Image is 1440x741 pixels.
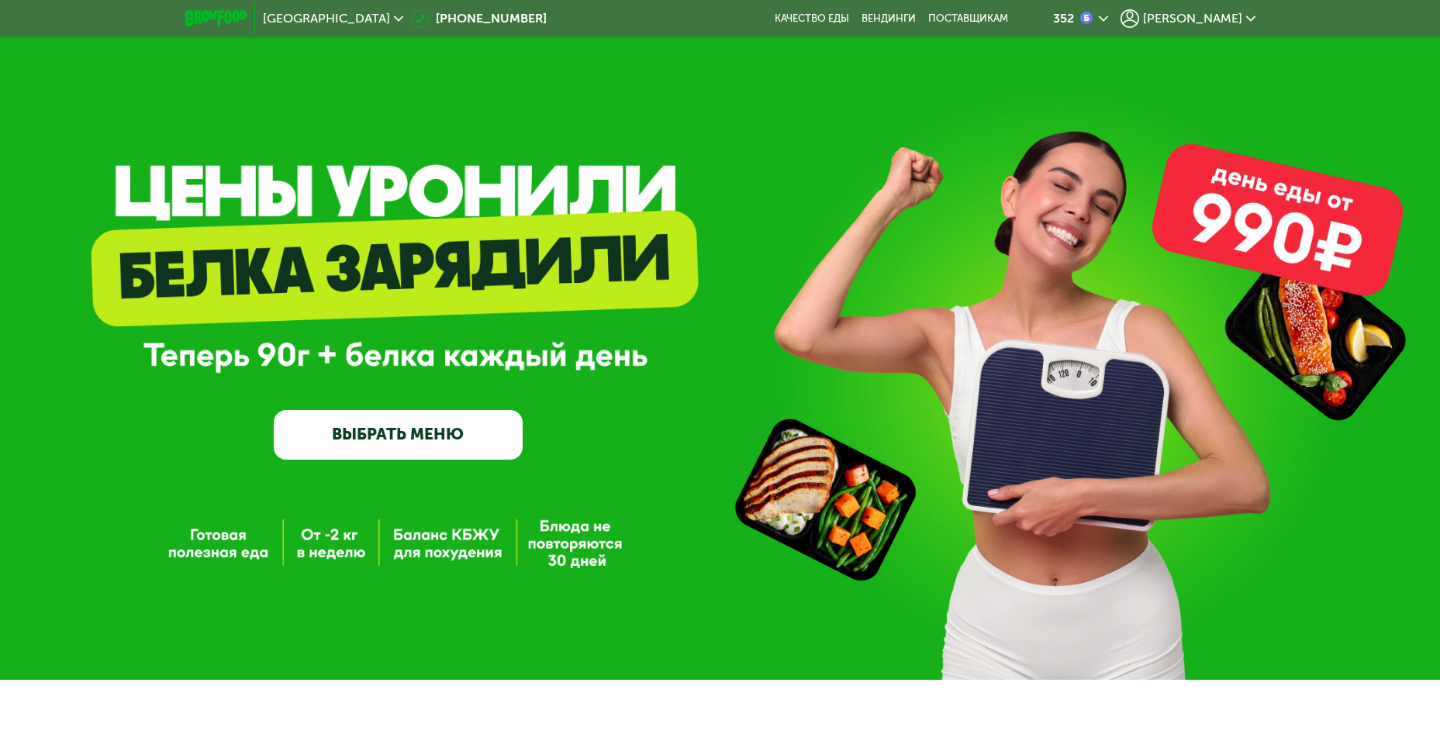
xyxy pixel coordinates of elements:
span: [PERSON_NAME] [1143,12,1242,25]
div: поставщикам [928,12,1008,25]
a: ВЫБРАТЬ МЕНЮ [274,410,523,460]
a: Качество еды [775,12,849,25]
a: [PHONE_NUMBER] [411,9,547,28]
a: Вендинги [862,12,916,25]
span: [GEOGRAPHIC_DATA] [263,12,390,25]
div: 352 [1053,12,1074,25]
